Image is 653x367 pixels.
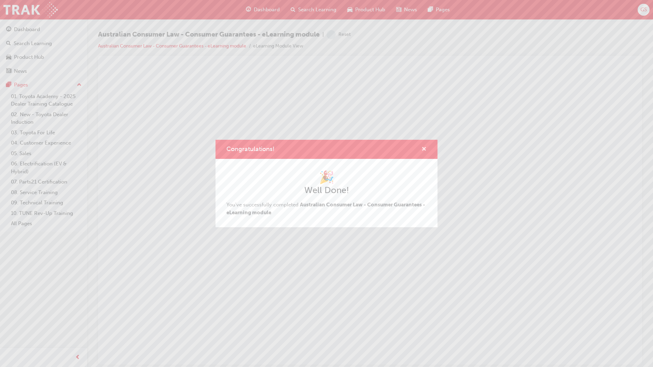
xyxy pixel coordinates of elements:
[421,147,427,153] span: cross-icon
[421,145,427,154] button: cross-icon
[226,202,425,216] span: You've successfully completed
[216,140,437,228] div: Congratulations!
[226,185,427,196] h2: Well Done!
[226,202,425,216] span: Australian Consumer Law - Consumer Guarantees - eLearning module
[226,170,427,185] h1: 🎉
[226,145,275,153] span: Congratulations!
